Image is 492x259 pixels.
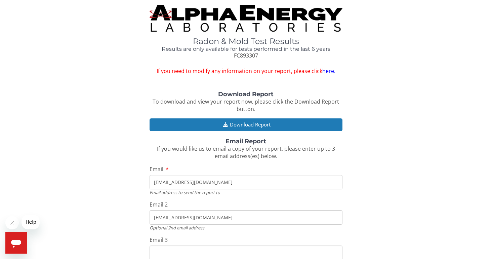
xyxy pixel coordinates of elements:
[150,37,342,46] h1: Radon & Mold Test Results
[5,216,19,229] iframe: Close message
[150,236,168,244] span: Email 3
[218,90,274,98] strong: Download Report
[150,5,342,32] img: TightCrop.jpg
[150,225,342,231] div: Optional 2nd email address
[157,145,335,160] span: If you would like us to email a copy of your report, please enter up to 3 email address(es) below.
[234,52,258,59] span: FC893307
[150,165,163,173] span: Email
[322,67,335,75] a: here.
[150,46,342,52] h4: Results are only available for tests performed in the last 6 years
[150,189,342,195] div: Email address to send the report to
[153,98,339,113] span: To download and view your report now, please click the Download Report button.
[22,215,40,229] iframe: Message from company
[150,67,342,75] span: If you need to modify any information on your report, please click
[225,138,266,145] strong: Email Report
[150,201,168,208] span: Email 2
[5,232,27,254] iframe: Button to launch messaging window
[150,118,342,131] button: Download Report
